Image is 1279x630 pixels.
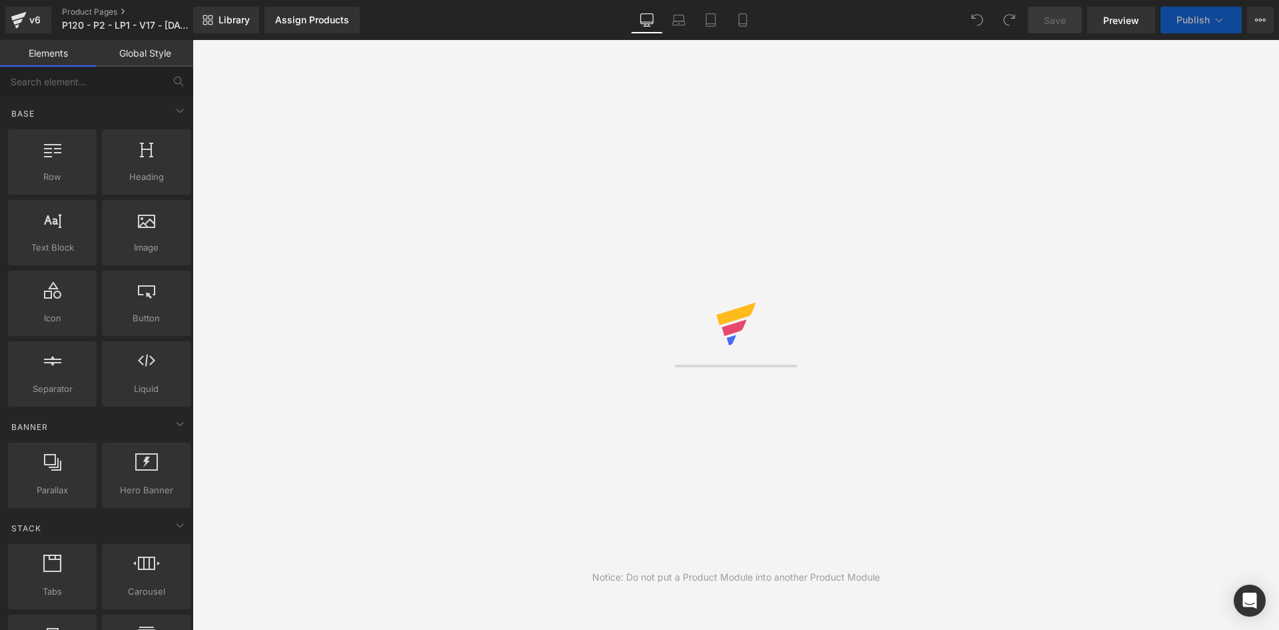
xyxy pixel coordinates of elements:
a: Desktop [631,7,663,33]
span: Parallax [12,483,93,497]
span: Carousel [106,585,187,599]
span: Text Block [12,241,93,255]
a: Laptop [663,7,695,33]
span: Save [1044,13,1066,27]
a: Product Pages [62,7,214,17]
span: Button [106,311,187,325]
button: Publish [1160,7,1242,33]
span: Separator [12,382,93,396]
a: New Library [193,7,259,33]
span: Liquid [106,382,187,396]
span: Row [12,170,93,184]
button: Redo [996,7,1023,33]
span: Library [218,14,250,26]
span: Publish [1176,15,1210,25]
button: More [1247,7,1274,33]
div: Assign Products [275,15,349,25]
span: Tabs [12,585,93,599]
a: Global Style [97,40,193,67]
div: Notice: Do not put a Product Module into another Product Module [592,570,880,585]
span: P120 - P2 - LP1 - V17 - [DATE] [62,20,189,31]
a: Preview [1087,7,1155,33]
div: Open Intercom Messenger [1234,585,1266,617]
button: Undo [964,7,991,33]
a: v6 [5,7,51,33]
span: Heading [106,170,187,184]
span: Stack [10,522,43,535]
span: Base [10,107,36,120]
a: Tablet [695,7,727,33]
div: v6 [27,11,43,29]
span: Preview [1103,13,1139,27]
span: Hero Banner [106,483,187,497]
a: Mobile [727,7,759,33]
span: Image [106,241,187,255]
span: Banner [10,421,49,433]
span: Icon [12,311,93,325]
